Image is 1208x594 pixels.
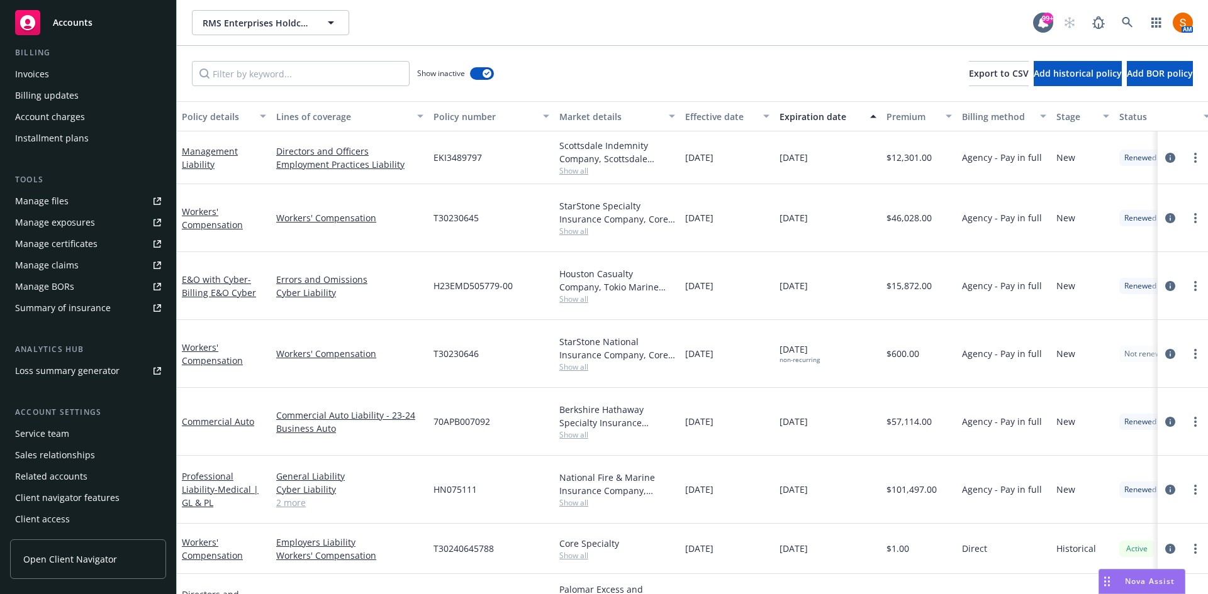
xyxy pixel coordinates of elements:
[10,488,166,508] a: Client navigator features
[1056,151,1075,164] span: New
[271,101,428,131] button: Lines of coverage
[53,18,92,28] span: Accounts
[10,47,166,59] div: Billing
[15,234,98,254] div: Manage certificates
[182,483,259,509] span: - Medical | GL & PL
[969,61,1029,86] button: Export to CSV
[886,347,919,360] span: $600.00
[1124,484,1156,495] span: Renewed
[182,145,238,170] a: Management Liability
[1173,13,1193,33] img: photo
[433,542,494,555] span: T30240645788
[10,234,166,254] a: Manage certificates
[433,347,479,360] span: T30230646
[780,356,820,364] div: non-recurring
[276,496,423,509] a: 2 more
[559,550,675,561] span: Show all
[780,415,808,428] span: [DATE]
[1057,10,1082,35] a: Start snowing
[685,415,713,428] span: [DATE]
[886,151,932,164] span: $12,301.00
[886,415,932,428] span: $57,114.00
[886,211,932,224] span: $46,028.00
[685,279,713,292] span: [DATE]
[1099,569,1115,593] div: Drag to move
[559,497,675,508] span: Show all
[15,255,79,275] div: Manage claims
[10,277,166,297] a: Manage BORs
[962,347,1042,360] span: Agency - Pay in full
[886,542,909,555] span: $1.00
[886,110,938,123] div: Premium
[15,488,120,508] div: Client navigator features
[1056,347,1075,360] span: New
[182,470,259,509] a: Professional Liability
[15,212,95,233] div: Manage exposures
[10,298,166,318] a: Summary of insurance
[1124,348,1172,360] span: Not renewing
[962,110,1032,123] div: Billing method
[1056,279,1075,292] span: New
[10,509,166,529] a: Client access
[1124,416,1156,427] span: Renewed
[10,255,166,275] a: Manage claims
[969,67,1029,79] span: Export to CSV
[559,471,675,497] div: National Fire & Marine Insurance Company, Berkshire Hathaway Specialty, Amwins
[1163,541,1178,556] a: circleInformation
[1119,110,1196,123] div: Status
[15,277,74,297] div: Manage BORs
[10,406,166,419] div: Account settings
[15,298,111,318] div: Summary of insurance
[962,415,1042,428] span: Agency - Pay in full
[10,212,166,233] a: Manage exposures
[276,536,423,549] a: Employers Liability
[1163,482,1178,497] a: circleInformation
[15,107,85,127] div: Account charges
[886,483,937,496] span: $101,497.00
[1056,211,1075,224] span: New
[1034,61,1122,86] button: Add historical policy
[780,279,808,292] span: [DATE]
[559,429,675,440] span: Show all
[881,101,957,131] button: Premium
[1163,150,1178,165] a: circleInformation
[433,110,535,123] div: Policy number
[1127,61,1193,86] button: Add BOR policy
[15,424,69,444] div: Service team
[10,128,166,148] a: Installment plans
[559,199,675,226] div: StarStone Specialty Insurance Company, Core Specialty
[1188,278,1203,294] a: more
[276,483,423,496] a: Cyber Liability
[680,101,775,131] button: Effective date
[10,343,166,356] div: Analytics hub
[559,267,675,294] div: Houston Casualty Company, Tokio Marine HCC
[276,409,423,435] a: Commercial Auto Liability - 23-24 Business Auto
[559,226,675,236] span: Show all
[182,110,252,123] div: Policy details
[417,68,465,79] span: Show inactive
[1125,576,1175,586] span: Nova Assist
[10,107,166,127] a: Account charges
[775,101,881,131] button: Expiration date
[962,483,1042,496] span: Agency - Pay in full
[15,466,87,487] div: Related accounts
[1086,10,1111,35] a: Report a Bug
[1144,10,1169,35] a: Switch app
[10,64,166,84] a: Invoices
[685,211,713,224] span: [DATE]
[1163,346,1178,361] a: circleInformation
[1188,346,1203,361] a: more
[433,211,479,224] span: T30230645
[276,347,423,360] a: Workers' Compensation
[276,158,423,171] a: Employment Practices Liability
[182,273,256,299] span: - Billing E&O Cyber
[10,424,166,444] a: Service team
[957,101,1051,131] button: Billing method
[1188,150,1203,165] a: more
[433,151,482,164] span: EKI3489797
[1127,67,1193,79] span: Add BOR policy
[780,151,808,164] span: [DATE]
[1188,541,1203,556] a: more
[962,151,1042,164] span: Agency - Pay in full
